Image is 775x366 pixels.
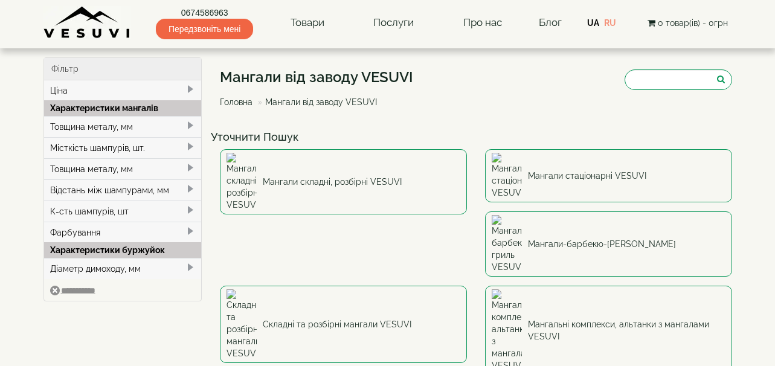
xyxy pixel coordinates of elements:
[278,9,336,37] a: Товари
[220,97,252,107] a: Головна
[644,16,732,30] button: 0 товар(ів) - 0грн
[539,16,562,28] a: Блог
[44,201,202,222] div: К-сть шампурів, шт
[211,131,741,143] h4: Уточнити Пошук
[44,242,202,258] div: Характеристики буржуйок
[220,69,413,85] h1: Мангали від заводу VESUVI
[220,149,467,214] a: Мангали складні, розбірні VESUVI Мангали складні, розбірні VESUVI
[587,18,599,28] a: UA
[44,222,202,243] div: Фарбування
[44,179,202,201] div: Відстань між шампурами, мм
[44,80,202,101] div: Ціна
[255,96,377,108] li: Мангали від заводу VESUVI
[492,215,522,273] img: Мангали-барбекю-гриль VESUVI
[485,149,732,202] a: Мангали стаціонарні VESUVI Мангали стаціонарні VESUVI
[44,100,202,116] div: Характеристики мангалів
[43,6,131,39] img: Завод VESUVI
[451,9,514,37] a: Про нас
[44,58,202,80] div: Фільтр
[492,153,522,199] img: Мангали стаціонарні VESUVI
[658,18,728,28] span: 0 товар(ів) - 0грн
[485,211,732,277] a: Мангали-барбекю-гриль VESUVI Мангали-барбекю-[PERSON_NAME]
[361,9,426,37] a: Послуги
[44,158,202,179] div: Товщина металу, мм
[227,153,257,211] img: Мангали складні, розбірні VESUVI
[227,289,257,359] img: Складні та розбірні мангали VESUVI
[220,286,467,363] a: Складні та розбірні мангали VESUVI Складні та розбірні мангали VESUVI
[44,116,202,137] div: Товщина металу, мм
[156,19,253,39] span: Передзвоніть мені
[44,137,202,158] div: Місткість шампурів, шт.
[44,258,202,279] div: Діаметр димоходу, мм
[604,18,616,28] a: RU
[156,7,253,19] a: 0674586963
